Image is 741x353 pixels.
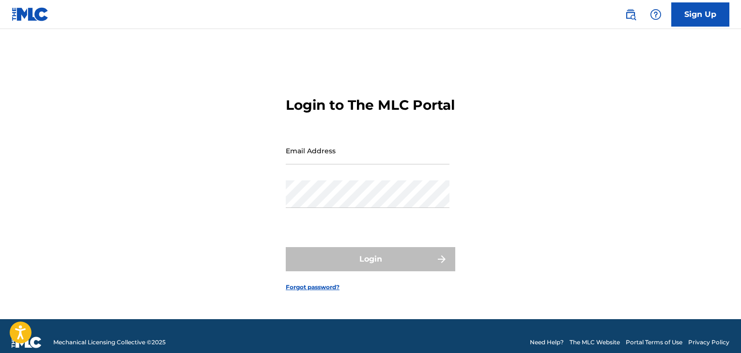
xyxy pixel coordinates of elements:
span: Mechanical Licensing Collective © 2025 [53,338,166,347]
a: Portal Terms of Use [626,338,682,347]
a: Sign Up [671,2,729,27]
a: Need Help? [530,338,564,347]
a: Forgot password? [286,283,340,292]
img: MLC Logo [12,7,49,21]
a: Privacy Policy [688,338,729,347]
img: help [650,9,662,20]
img: search [625,9,636,20]
div: Help [646,5,665,24]
img: logo [12,337,42,348]
a: The MLC Website [570,338,620,347]
h3: Login to The MLC Portal [286,97,455,114]
a: Public Search [621,5,640,24]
